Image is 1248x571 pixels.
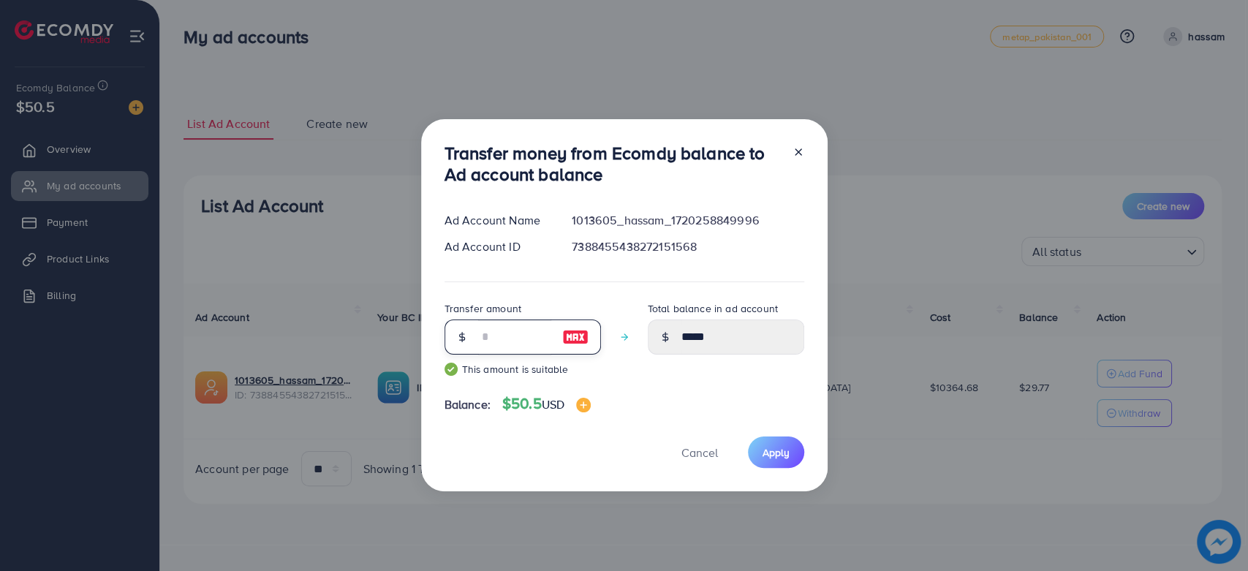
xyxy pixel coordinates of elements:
[445,143,781,185] h3: Transfer money from Ecomdy balance to Ad account balance
[502,395,591,413] h4: $50.5
[445,301,521,316] label: Transfer amount
[445,362,601,377] small: This amount is suitable
[560,212,815,229] div: 1013605_hassam_1720258849996
[445,363,458,376] img: guide
[748,436,804,468] button: Apply
[648,301,778,316] label: Total balance in ad account
[663,436,736,468] button: Cancel
[681,445,718,461] span: Cancel
[562,328,589,346] img: image
[542,396,564,412] span: USD
[763,445,790,460] span: Apply
[445,396,491,413] span: Balance:
[576,398,591,412] img: image
[560,238,815,255] div: 7388455438272151568
[433,238,561,255] div: Ad Account ID
[433,212,561,229] div: Ad Account Name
